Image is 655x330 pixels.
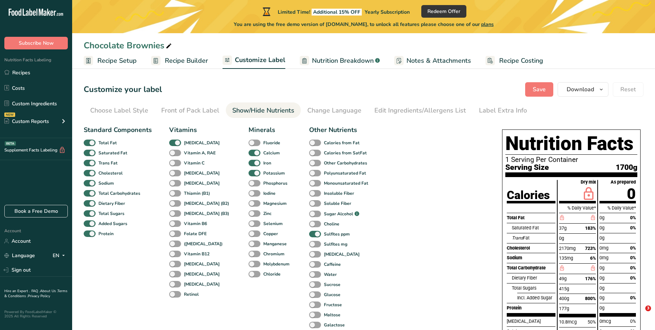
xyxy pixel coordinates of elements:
b: Water [324,271,337,278]
span: Download [567,85,594,94]
b: Selenium [263,220,283,227]
span: 0 [627,185,636,203]
span: Subscribe Now [19,39,54,47]
b: Soluble Fiber [324,200,351,207]
b: [MEDICAL_DATA] [184,180,220,186]
b: Retinol [184,291,199,298]
div: Limited Time! [261,7,410,16]
b: Folate DFE [184,230,207,237]
b: Monounsaturated Fat [324,180,368,186]
b: Polyunsaturated Fat [324,170,366,176]
span: 0% [630,318,636,324]
span: Yearly Subscription [365,9,410,16]
a: Recipe Builder [151,53,208,69]
div: Custom Reports [4,118,49,125]
a: Recipe Setup [84,53,137,69]
b: Magnesium [263,200,287,207]
span: plans [481,21,494,28]
b: [MEDICAL_DATA] [184,281,220,287]
b: Total Fat [98,140,117,146]
div: Protein [507,303,555,313]
a: Hire an Expert . [4,289,30,294]
div: Vitamins [169,125,231,135]
a: Nutrition Breakdown [300,53,380,69]
span: 0% [630,215,636,220]
span: 800% [585,296,596,301]
b: Vitamin A, RAE [184,150,216,156]
div: Edit Ingredients/Allergens List [374,106,466,115]
span: 0mg [599,245,608,251]
span: Recipe Builder [165,56,208,66]
button: Reset [613,82,643,97]
span: 0% [630,225,636,230]
span: 0% [630,265,636,270]
div: Total Fat [507,213,555,223]
b: Vitamin B6 [184,220,207,227]
div: Minerals [249,125,292,135]
span: 0% [630,245,636,251]
b: [MEDICAL_DATA] [324,251,360,258]
b: Sulfites mg [324,241,347,247]
b: Calories from Fat [324,140,360,146]
div: % Daily Value* [559,203,595,213]
span: 10.8mcg [559,319,577,325]
span: 50% [588,319,596,325]
div: Total Sugars [512,283,555,293]
b: Protein [98,230,114,237]
div: Dietary Fiber [512,273,555,283]
span: Additional 15% OFF [312,9,362,16]
span: Reset [620,85,636,94]
a: Privacy Policy [28,294,50,299]
div: % Daily Value* [599,203,636,213]
span: 3 [645,305,651,311]
div: Total Carbohydrate [507,263,555,273]
b: Iodine [263,190,276,197]
b: Iron [263,160,271,166]
span: 723% [585,246,596,251]
span: 177g [559,306,569,311]
b: ([MEDICAL_DATA]) [184,241,223,247]
span: Customize Label [235,55,285,65]
div: [MEDICAL_DATA] [507,316,555,326]
b: Chromium [263,251,285,257]
span: 176% [585,276,596,281]
b: [MEDICAL_DATA] [184,271,220,277]
span: 0% [630,275,636,281]
span: 0g [599,215,605,220]
b: Sucrose [324,281,340,288]
b: Fluoride [263,140,280,146]
span: 183% [585,225,596,231]
h1: Customize your label [84,84,162,96]
a: Customize Label [223,52,285,69]
div: Incl. Added Sugar [517,293,555,303]
div: Calories [507,189,550,201]
span: 400g [559,296,569,301]
a: Notes & Attachments [394,53,471,69]
b: Molybdenum [263,261,290,267]
span: 0g [559,236,564,241]
b: Trans Fat [98,160,118,166]
span: 0mcg [599,318,611,324]
b: Calcium [263,150,280,156]
div: Sodium [507,253,555,263]
span: Serving Size [505,163,549,171]
b: Copper [263,230,278,237]
div: Label Extra Info [479,106,527,115]
a: About Us . [40,289,57,294]
b: Total Carbohydrates [98,190,140,197]
b: Saturated Fat [98,150,127,156]
b: Maltose [324,312,340,318]
span: 0g [599,235,605,241]
span: Nutrition Breakdown [312,56,374,66]
div: Powered By FoodLabelMaker © 2025 All Rights Reserved [4,310,68,318]
b: Chloride [263,271,281,277]
span: 0g [599,295,605,300]
span: 1700g [616,163,637,171]
span: Save [533,85,546,94]
button: Redeem Offer [421,5,466,18]
div: NEW [4,113,15,117]
span: 0g [599,275,605,281]
b: Thiamin (B1) [184,190,210,197]
b: [MEDICAL_DATA] [184,170,220,176]
span: 2170mg [559,246,576,251]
